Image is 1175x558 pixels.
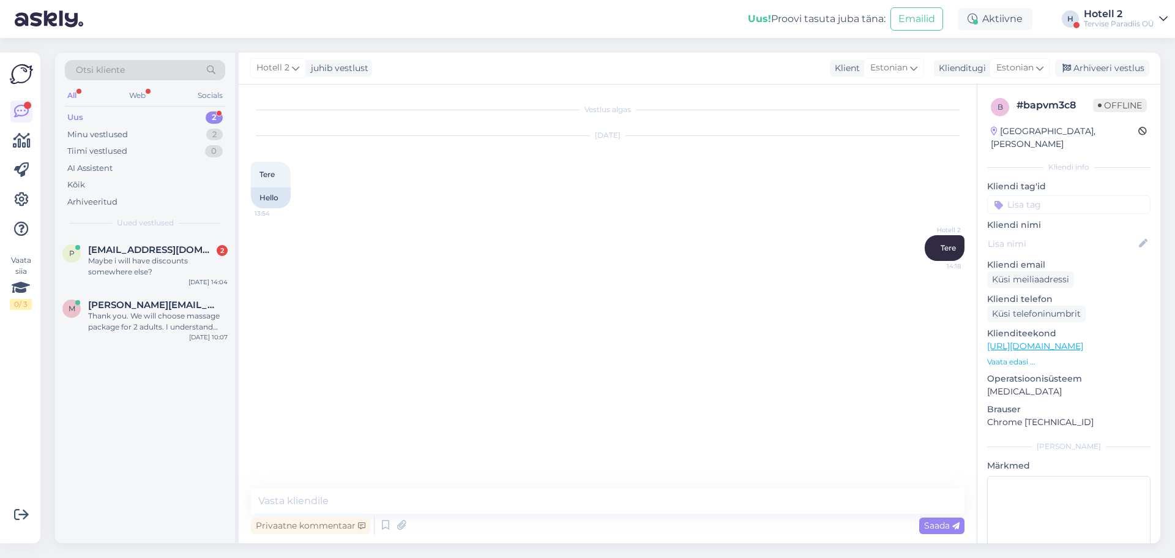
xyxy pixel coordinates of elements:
[188,277,228,287] div: [DATE] 14:04
[987,258,1151,271] p: Kliendi email
[748,12,886,26] div: Proovi tasuta juba täna:
[988,237,1136,251] input: Lisa nimi
[987,356,1151,368] p: Vaata edasi ...
[958,8,1032,30] div: Aktiivne
[69,249,75,258] span: p
[69,304,75,313] span: m
[1055,60,1149,77] div: Arhiveeri vestlus
[67,162,113,175] div: AI Assistent
[76,64,125,77] span: Otsi kliente
[306,62,368,75] div: juhib vestlust
[987,271,1074,288] div: Küsi meiliaadressi
[870,61,908,75] span: Estonian
[890,7,943,31] button: Emailid
[251,104,964,115] div: Vestlus algas
[195,88,225,104] div: Socials
[255,209,300,218] span: 13:54
[987,459,1151,472] p: Märkmed
[67,111,83,124] div: Uus
[189,333,228,342] div: [DATE] 10:07
[256,61,289,75] span: Hotell 2
[127,88,148,104] div: Web
[88,244,215,255] span: putjunja37@gmail.com
[217,245,228,256] div: 2
[205,145,223,157] div: 0
[67,196,117,208] div: Arhiveeritud
[1084,9,1154,19] div: Hotell 2
[88,300,215,311] span: melisa.kronberga@tietoevry.com
[987,441,1151,452] div: [PERSON_NAME]
[1084,19,1154,29] div: Tervise Paradiis OÜ
[251,130,964,141] div: [DATE]
[987,372,1151,385] p: Operatsioonisüsteem
[987,162,1151,173] div: Kliendi info
[88,255,228,277] div: Maybe i will have discounts somewhere else?
[10,255,32,310] div: Vaata siia
[67,129,128,141] div: Minu vestlused
[65,88,79,104] div: All
[987,195,1151,214] input: Lisa tag
[915,225,961,235] span: Hotell 2
[987,180,1151,193] p: Kliendi tag'id
[941,243,956,252] span: Tere
[10,62,33,86] img: Askly Logo
[991,125,1138,151] div: [GEOGRAPHIC_DATA], [PERSON_NAME]
[1084,9,1168,29] a: Hotell 2Tervise Paradiis OÜ
[259,170,275,179] span: Tere
[830,62,860,75] div: Klient
[1062,10,1079,28] div: H
[67,145,127,157] div: Tiimi vestlused
[915,262,961,271] span: 14:18
[987,219,1151,232] p: Kliendi nimi
[996,61,1034,75] span: Estonian
[987,385,1151,398] p: [MEDICAL_DATA]
[987,306,1086,322] div: Küsi telefoninumbrit
[251,518,370,534] div: Privaatne kommentaar
[1016,98,1093,113] div: # bapvm3c8
[987,327,1151,340] p: Klienditeekond
[924,520,960,531] span: Saada
[987,293,1151,306] p: Kliendi telefon
[987,341,1083,352] a: [URL][DOMAIN_NAME]
[1093,99,1147,112] span: Offline
[998,102,1003,111] span: b
[206,129,223,141] div: 2
[117,217,174,228] span: Uued vestlused
[10,299,32,310] div: 0 / 3
[88,311,228,333] div: Thank you. We will choose massage package for 2 adults. I understand that it does not include thi...
[251,187,291,208] div: Hello
[67,179,85,191] div: Kõik
[748,13,771,25] b: Uus!
[987,416,1151,429] p: Chrome [TECHNICAL_ID]
[987,403,1151,416] p: Brauser
[206,111,223,124] div: 2
[934,62,986,75] div: Klienditugi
